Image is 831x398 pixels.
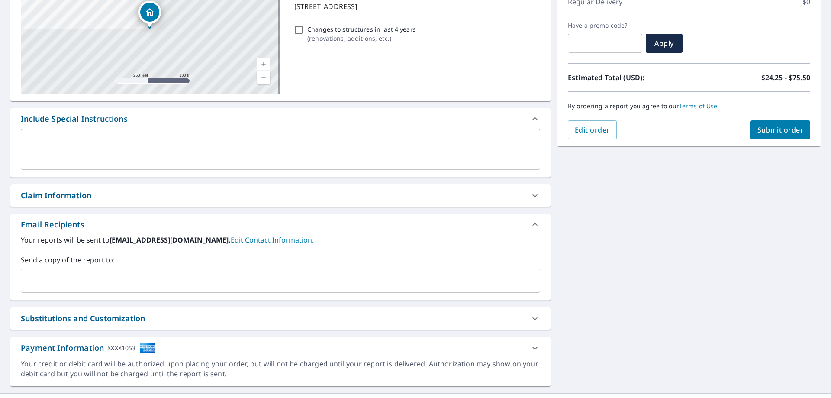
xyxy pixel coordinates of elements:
div: Payment InformationXXXX1053cardImage [10,337,551,359]
div: XXXX1053 [107,342,135,354]
div: Dropped pin, building 1, Residential property, 19 Ricegrass Pl Spring, TX 77389 [138,1,161,28]
a: Terms of Use [679,102,718,110]
a: EditContactInfo [231,235,314,245]
div: Substitutions and Customization [21,313,145,324]
img: cardImage [139,342,156,354]
div: Your credit or debit card will be authorized upon placing your order, but will not be charged unt... [21,359,540,379]
div: Email Recipients [10,214,551,235]
div: Include Special Instructions [21,113,128,125]
div: Claim Information [21,190,91,201]
span: Apply [653,39,676,48]
button: Submit order [750,120,811,139]
b: [EMAIL_ADDRESS][DOMAIN_NAME]. [110,235,231,245]
div: Claim Information [10,184,551,207]
div: Payment Information [21,342,156,354]
span: Edit order [575,125,610,135]
div: Substitutions and Customization [10,307,551,330]
p: [STREET_ADDRESS] [294,1,537,12]
label: Have a promo code? [568,22,642,29]
span: Submit order [757,125,804,135]
label: Send a copy of the report to: [21,255,540,265]
p: Estimated Total (USD): [568,72,689,83]
label: Your reports will be sent to [21,235,540,245]
p: ( renovations, additions, etc. ) [307,34,416,43]
a: Current Level 17, Zoom In [257,58,270,71]
button: Apply [646,34,683,53]
button: Edit order [568,120,617,139]
div: Email Recipients [21,219,84,230]
p: By ordering a report you agree to our [568,102,810,110]
div: Include Special Instructions [10,108,551,129]
p: $24.25 - $75.50 [761,72,810,83]
a: Current Level 17, Zoom Out [257,71,270,84]
p: Changes to structures in last 4 years [307,25,416,34]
